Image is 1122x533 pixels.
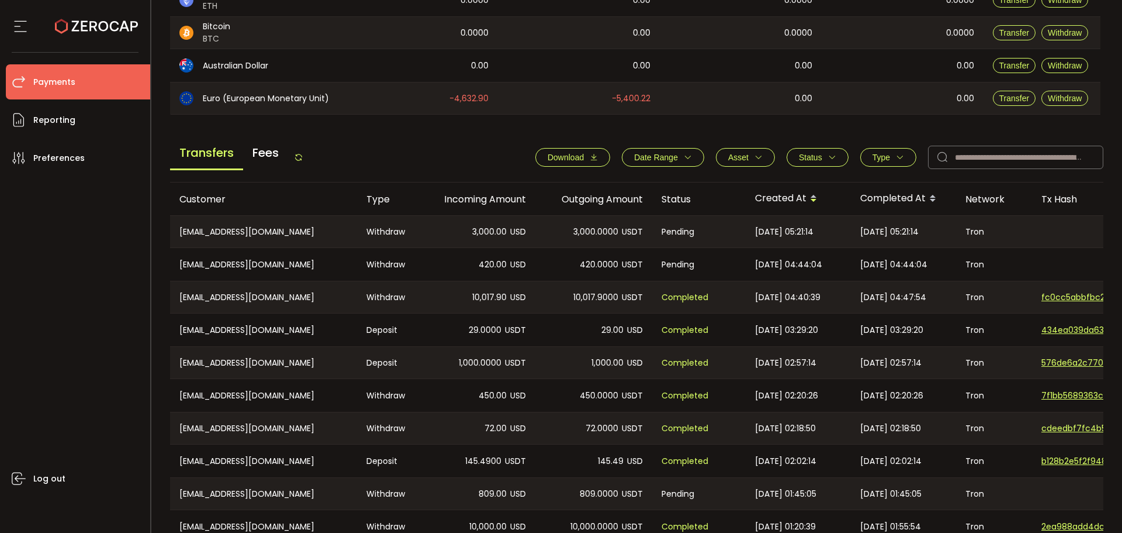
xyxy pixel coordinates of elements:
span: Download [548,153,584,162]
span: [DATE] 02:57:14 [860,356,922,370]
span: 29.00 [601,324,624,337]
div: Withdraw [357,379,418,412]
div: Tron [956,248,1032,281]
span: Reporting [33,112,75,129]
span: 0.0000 [460,26,489,40]
div: [EMAIL_ADDRESS][DOMAIN_NAME] [170,445,357,477]
span: Completed [662,324,708,337]
span: [DATE] 02:18:50 [860,422,921,435]
div: [EMAIL_ADDRESS][DOMAIN_NAME] [170,478,357,510]
span: Completed [662,389,708,403]
span: 809.00 [479,487,507,501]
div: Tron [956,314,1032,346]
span: 1,000.0000 [459,356,501,370]
span: [DATE] 04:47:54 [860,291,926,304]
img: btc_portfolio.svg [179,26,193,40]
button: Date Range [622,148,704,167]
div: Completed At [851,189,956,209]
span: Euro (European Monetary Unit) [203,92,329,105]
span: Fees [243,137,288,169]
div: Network [956,192,1032,206]
span: Log out [33,470,65,487]
div: Tron [956,445,1032,477]
span: [DATE] 02:20:26 [755,389,818,403]
span: 10,017.9000 [573,291,618,304]
span: USDT [622,225,643,239]
span: 145.49 [598,455,624,468]
span: 29.0000 [469,324,501,337]
span: Transfers [170,137,243,170]
span: [DATE] 05:21:14 [755,225,813,239]
button: Withdraw [1041,91,1088,106]
div: Incoming Amount [418,192,535,206]
span: 0.00 [795,92,812,105]
span: Completed [662,422,708,435]
span: 0.00 [633,26,650,40]
div: Type [357,192,418,206]
div: Tron [956,347,1032,379]
span: USDT [622,422,643,435]
span: [DATE] 02:18:50 [755,422,816,435]
span: USD [510,225,526,239]
button: Transfer [993,91,1036,106]
span: Australian Dollar [203,60,268,72]
span: 72.0000 [586,422,618,435]
span: [DATE] 02:02:14 [755,455,816,468]
div: Deposit [357,314,418,346]
span: [DATE] 04:44:04 [860,258,927,271]
span: 1,000.00 [591,356,624,370]
span: USD [627,324,643,337]
button: Asset [716,148,775,167]
span: 3,000.00 [472,225,507,239]
button: Withdraw [1041,25,1088,40]
button: Download [535,148,610,167]
img: aud_portfolio.svg [179,59,193,73]
span: Asset [728,153,749,162]
span: 450.0000 [580,389,618,403]
button: Withdraw [1041,58,1088,73]
span: USDT [505,455,526,468]
span: Bitcoin [203,20,230,33]
div: Outgoing Amount [535,192,652,206]
div: Created At [746,189,851,209]
span: 0.00 [957,59,974,73]
span: Completed [662,455,708,468]
span: Pending [662,258,694,271]
span: [DATE] 02:02:14 [860,455,922,468]
span: [DATE] 03:29:20 [860,324,923,337]
div: [EMAIL_ADDRESS][DOMAIN_NAME] [170,216,357,247]
span: Completed [662,291,708,304]
div: Tron [956,216,1032,247]
div: Tron [956,478,1032,510]
span: 450.00 [479,389,507,403]
span: 10,017.90 [472,291,507,304]
span: [DATE] 03:29:20 [755,324,818,337]
span: 145.4900 [465,455,501,468]
span: Date Range [634,153,678,162]
span: Withdraw [1048,28,1082,37]
span: USD [510,487,526,501]
span: Transfer [999,28,1030,37]
button: Transfer [993,25,1036,40]
div: [EMAIL_ADDRESS][DOMAIN_NAME] [170,412,357,444]
div: Withdraw [357,281,418,313]
button: Status [787,148,849,167]
span: Transfer [999,61,1030,70]
span: USDT [622,258,643,271]
span: Type [872,153,890,162]
div: Tron [956,379,1032,412]
span: Pending [662,487,694,501]
span: 72.00 [484,422,507,435]
div: Withdraw [357,478,418,510]
div: Deposit [357,347,418,379]
span: 420.00 [479,258,507,271]
span: 0.00 [795,59,812,73]
span: [DATE] 05:21:14 [860,225,919,239]
span: Preferences [33,150,85,167]
div: Withdraw [357,412,418,444]
span: USDT [505,324,526,337]
span: Withdraw [1048,61,1082,70]
span: -5,400.22 [612,92,650,105]
div: [EMAIL_ADDRESS][DOMAIN_NAME] [170,248,357,281]
div: Customer [170,192,357,206]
